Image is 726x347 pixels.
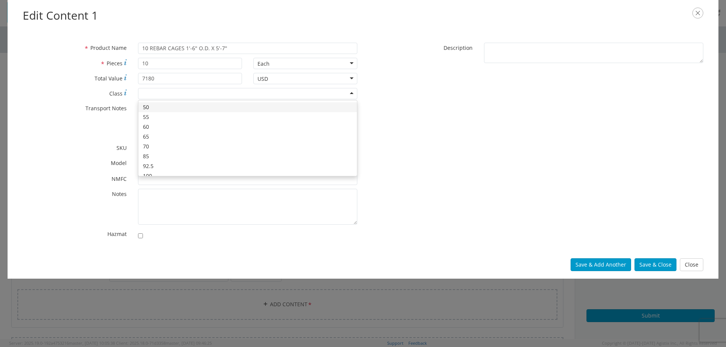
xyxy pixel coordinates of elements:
span: Product Name [90,44,127,51]
span: Class [109,90,123,97]
div: 65 [138,132,357,142]
h2: Edit Content 1 [23,8,703,24]
button: Save & Close [634,258,676,271]
span: Notes [112,190,127,197]
div: 70 [138,142,357,151]
div: Each [258,60,270,68]
div: 85 [138,151,357,161]
span: Description [444,44,473,51]
button: Close [680,258,703,271]
div: 50 [138,102,357,112]
span: NMFC [112,175,127,182]
span: Pieces [107,60,123,67]
span: Hazmat [107,230,127,238]
button: Save & Add Another [571,258,631,271]
div: 60 [138,122,357,132]
span: Transport Notes [85,105,127,112]
span: Total Value [95,75,123,82]
div: 92.5 [138,161,357,171]
span: SKU [116,144,127,151]
span: Model [111,159,127,167]
div: 100 [138,171,357,181]
div: USD [258,75,268,83]
div: 55 [138,112,357,122]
